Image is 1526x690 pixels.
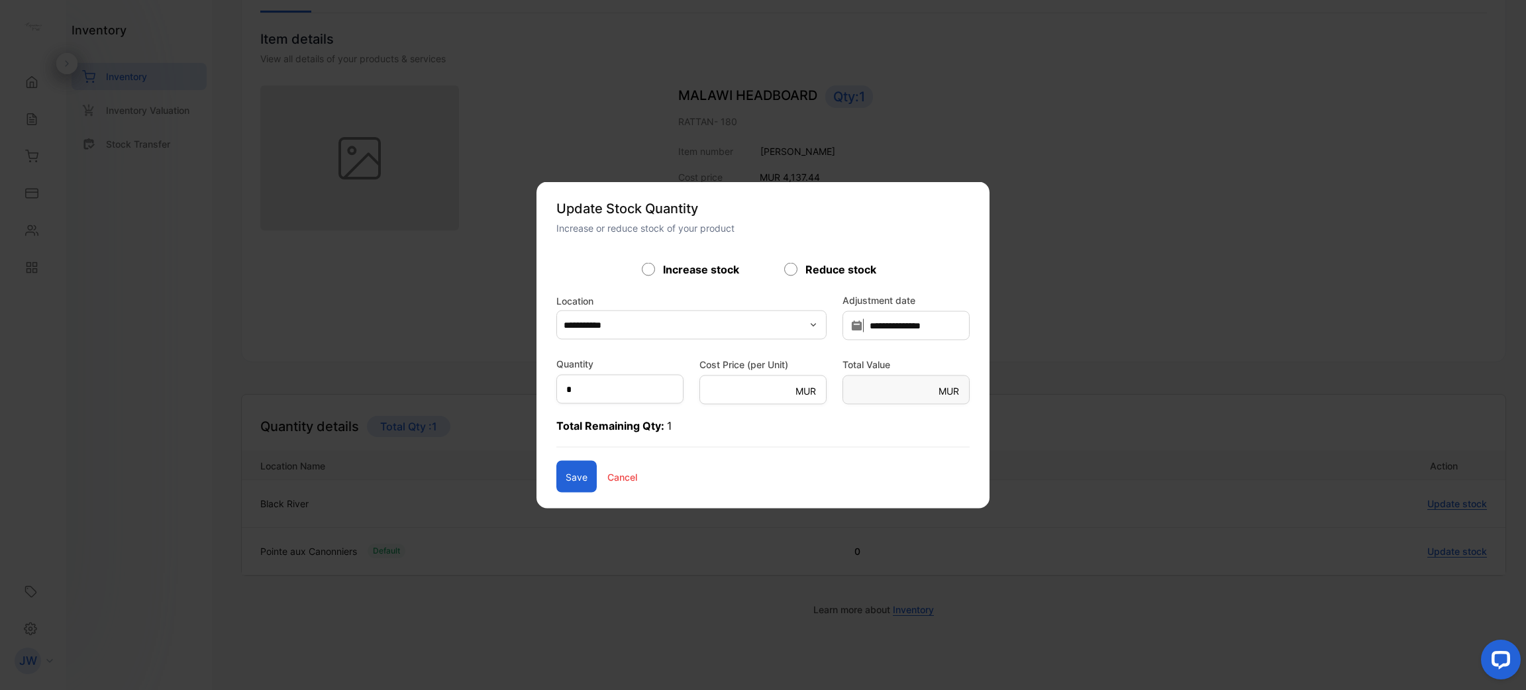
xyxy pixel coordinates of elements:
p: MUR [939,384,959,398]
p: Update Stock Quantity [556,199,829,219]
span: 1 [667,419,672,432]
label: Adjustment date [842,293,970,307]
label: Quantity [556,357,593,371]
label: Total Value [842,358,970,371]
p: Cancel [607,469,637,483]
p: MUR [795,384,816,398]
label: Cost Price (per Unit) [699,358,827,371]
p: Increase or reduce stock of your product [556,221,829,235]
iframe: LiveChat chat widget [1470,634,1526,690]
button: Save [556,461,597,493]
p: Total Remaining Qty: [556,418,970,448]
label: Reduce stock [805,262,876,277]
label: Location [556,294,827,308]
label: Increase stock [663,262,739,277]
